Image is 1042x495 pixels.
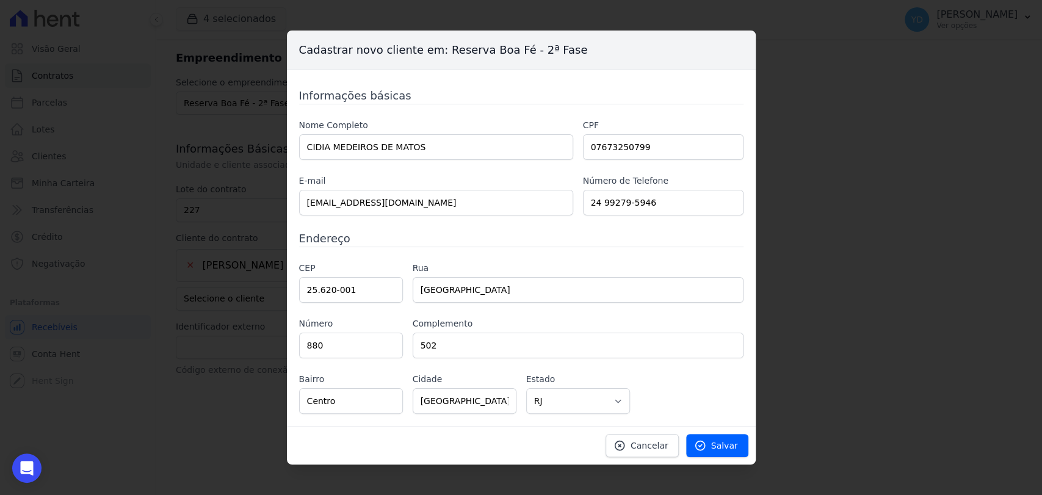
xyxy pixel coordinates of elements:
h3: Cadastrar novo cliente em: Reserva Boa Fé - 2ª Fase [287,31,756,70]
input: 00.000-000 [299,277,403,303]
label: Número de Telefone [583,175,744,187]
a: Salvar [686,434,748,457]
label: Rua [413,262,744,275]
label: E-mail [299,175,573,187]
h3: Endereço [299,230,744,247]
span: Cancelar [631,439,668,452]
span: Salvar [711,439,738,452]
h3: Informações básicas [299,87,744,104]
label: Estado [526,373,630,386]
label: CPF [583,119,744,132]
label: Nome Completo [299,119,573,132]
div: Open Intercom Messenger [12,453,42,483]
label: Cidade [413,373,516,386]
a: Cancelar [606,434,679,457]
label: Bairro [299,373,403,386]
label: Complemento [413,317,744,330]
label: CEP [299,262,403,275]
label: Número [299,317,403,330]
